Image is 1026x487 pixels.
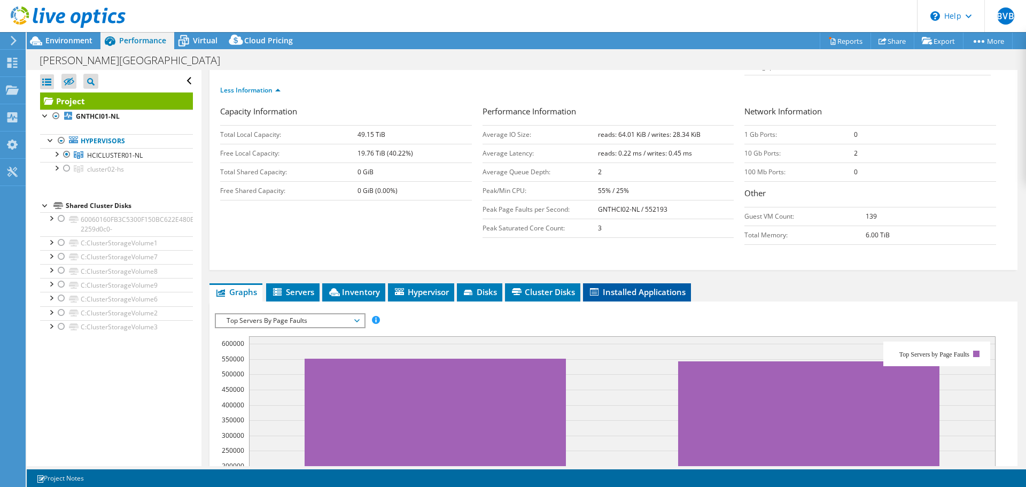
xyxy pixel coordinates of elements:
[483,163,598,181] td: Average Queue Depth:
[854,149,858,158] b: 2
[483,144,598,163] td: Average Latency:
[744,144,854,163] td: 10 Gb Ports:
[222,446,244,455] text: 250000
[40,134,193,148] a: Hypervisors
[40,236,193,250] a: C:ClusterStorageVolume1
[45,35,92,45] span: Environment
[870,33,914,49] a: Share
[854,130,858,139] b: 0
[87,165,124,174] span: cluster02-hs
[588,287,686,297] span: Installed Applications
[744,125,854,144] td: 1 Gb Ports:
[222,431,244,440] text: 300000
[40,162,193,176] a: cluster02-hs
[40,320,193,334] a: C:ClusterStorageVolume3
[222,415,244,424] text: 350000
[271,287,314,297] span: Servers
[963,33,1013,49] a: More
[357,186,398,195] b: 0 GiB (0.00%)
[483,200,598,219] td: Peak Page Faults per Second:
[744,105,996,120] h3: Network Information
[462,287,497,297] span: Disks
[357,167,374,176] b: 0 GiB
[66,199,193,212] div: Shared Cluster Disks
[244,35,293,45] span: Cloud Pricing
[744,187,996,202] h3: Other
[328,287,380,297] span: Inventory
[866,212,877,221] b: 139
[220,125,357,144] td: Total Local Capacity:
[40,264,193,278] a: C:ClusterStorageVolume8
[222,354,244,364] text: 550000
[483,125,598,144] td: Average IO Size:
[820,33,871,49] a: Reports
[598,205,667,214] b: GNTHCI02-NL / 552193
[40,92,193,110] a: Project
[930,11,940,21] svg: \n
[510,287,575,297] span: Cluster Disks
[222,339,244,348] text: 600000
[899,351,969,358] text: Top Servers by Page Faults
[598,130,701,139] b: reads: 64.01 KiB / writes: 28.34 KiB
[40,212,193,236] a: 60060160FB3C5300F150BC622E480E6E-2259d0c0-
[76,112,120,121] b: GNTHCI01-NL
[40,278,193,292] a: C:ClusterStorageVolume9
[40,110,193,123] a: GNTHCI01-NL
[393,287,449,297] span: Hypervisor
[357,130,385,139] b: 49.15 TiB
[854,167,858,176] b: 0
[483,105,734,120] h3: Performance Information
[40,148,193,162] a: HCICLUSTER01-NL
[220,105,472,120] h3: Capacity Information
[40,292,193,306] a: C:ClusterStorageVolume6
[35,55,237,66] h1: [PERSON_NAME][GEOGRAPHIC_DATA]
[40,250,193,264] a: C:ClusterStorageVolume7
[914,33,963,49] a: Export
[357,149,413,158] b: 19.76 TiB (40.22%)
[744,207,866,226] td: Guest VM Count:
[220,163,357,181] td: Total Shared Capacity:
[222,461,244,470] text: 200000
[220,181,357,200] td: Free Shared Capacity:
[598,223,602,233] b: 3
[29,471,91,485] a: Project Notes
[87,151,143,160] span: HCICLUSTER01-NL
[119,35,166,45] span: Performance
[598,167,602,176] b: 2
[598,186,629,195] b: 55% / 25%
[483,219,598,237] td: Peak Saturated Core Count:
[215,287,257,297] span: Graphs
[744,163,854,181] td: 100 Mb Ports:
[222,385,244,394] text: 450000
[997,7,1014,25] span: BVB
[598,149,692,158] b: reads: 0.22 ms / writes: 0.45 ms
[40,306,193,320] a: C:ClusterStorageVolume2
[866,230,890,239] b: 6.00 TiB
[222,400,244,409] text: 400000
[220,86,281,95] a: Less Information
[744,226,866,244] td: Total Memory:
[221,314,359,327] span: Top Servers By Page Faults
[222,369,244,378] text: 500000
[220,144,357,163] td: Free Local Capacity:
[483,181,598,200] td: Peak/Min CPU:
[193,35,217,45] span: Virtual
